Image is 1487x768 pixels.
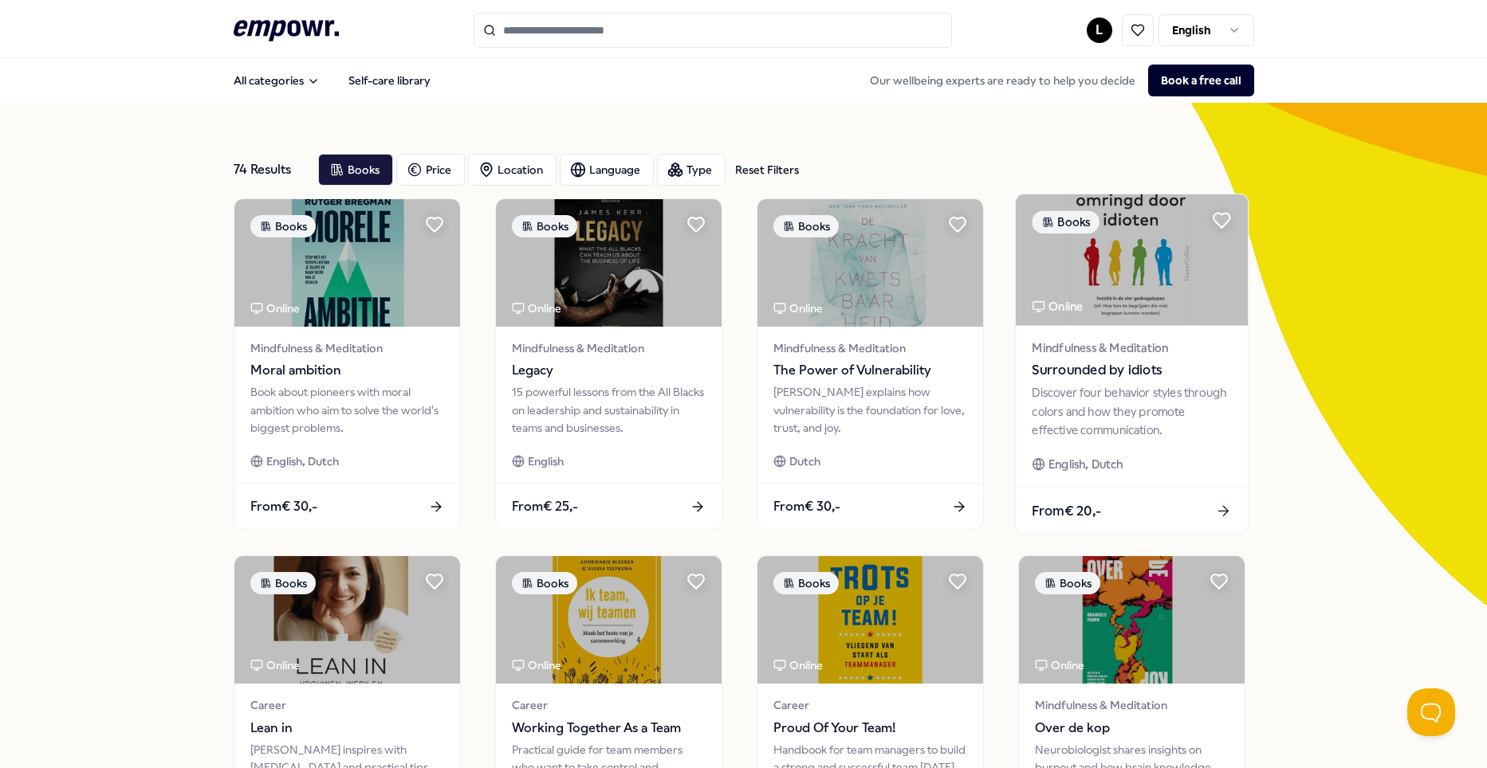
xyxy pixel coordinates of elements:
[1032,339,1231,357] span: Mindfulness & Meditation
[250,718,444,739] span: Lean in
[250,656,300,674] div: Online
[250,300,300,317] div: Online
[1035,718,1229,739] span: Over de kop
[1087,18,1112,43] button: L
[512,656,561,674] div: Online
[1019,556,1245,684] img: package image
[1035,572,1100,594] div: Books
[250,696,444,714] span: Career
[250,572,316,594] div: Books
[234,199,460,327] img: package image
[496,199,722,327] img: package image
[396,154,465,186] button: Price
[266,453,339,470] span: English, Dutch
[512,496,578,517] span: From € 25,-
[221,65,443,96] nav: Main
[773,572,839,594] div: Books
[657,154,726,186] button: Type
[468,154,557,186] button: Location
[250,215,316,237] div: Books
[221,65,332,96] button: All categories
[757,556,983,684] img: package image
[1032,500,1101,521] span: From € 20,-
[773,496,840,517] span: From € 30,-
[1032,360,1231,381] span: Surrounded by idiots
[857,65,1254,96] div: Our wellbeing experts are ready to help you decide
[474,13,952,48] input: Search for products, categories or subcategories
[250,360,444,381] span: Moral ambition
[1048,455,1123,473] span: English, Dutch
[773,696,967,714] span: Career
[336,65,443,96] a: Self-care library
[1032,210,1099,233] div: Books
[234,154,305,186] div: 74 Results
[757,198,984,530] a: package imageBooksOnlineMindfulness & MeditationThe Power of Vulnerability[PERSON_NAME] explains ...
[512,339,706,357] span: Mindfulness & Meditation
[773,215,839,237] div: Books
[773,383,967,437] div: [PERSON_NAME] explains how vulnerability is the foundation for love, trust, and joy.
[1015,194,1247,326] img: package image
[773,360,967,381] span: The Power of Vulnerability
[1148,65,1254,96] button: Book a free call
[789,453,820,470] span: Dutch
[512,300,561,317] div: Online
[773,718,967,739] span: Proud Of Your Team!
[773,656,823,674] div: Online
[1032,297,1083,315] div: Online
[512,383,706,437] div: 15 powerful lessons from the All Blacks on leadership and sustainability in teams and businesses.
[512,696,706,714] span: Career
[735,161,799,178] div: Reset Filters
[250,383,444,437] div: Book about pioneers with moral ambition who aim to solve the world's biggest problems.
[1032,384,1231,439] div: Discover four behavior styles through colors and how they promote effective communication.
[773,339,967,357] span: Mindfulness & Meditation
[1035,656,1084,674] div: Online
[560,154,654,186] button: Language
[495,198,722,530] a: package imageBooksOnlineMindfulness & MeditationLegacy15 powerful lessons from the All Blacks on ...
[528,453,564,470] span: English
[234,198,461,530] a: package imageBooksOnlineMindfulness & MeditationMoral ambitionBook about pioneers with moral ambi...
[250,496,317,517] span: From € 30,-
[773,300,823,317] div: Online
[318,154,393,186] button: Books
[512,360,706,381] span: Legacy
[1407,688,1455,736] iframe: Help Scout Beacon - Open
[250,339,444,357] span: Mindfulness & Meditation
[1014,194,1249,535] a: package imageBooksOnlineMindfulness & MeditationSurrounded by idiotsDiscover four behavior styles...
[496,556,722,684] img: package image
[512,718,706,739] span: Working Together As a Team
[1035,696,1229,714] span: Mindfulness & Meditation
[512,215,577,237] div: Books
[757,199,983,327] img: package image
[512,572,577,594] div: Books
[234,556,460,684] img: package image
